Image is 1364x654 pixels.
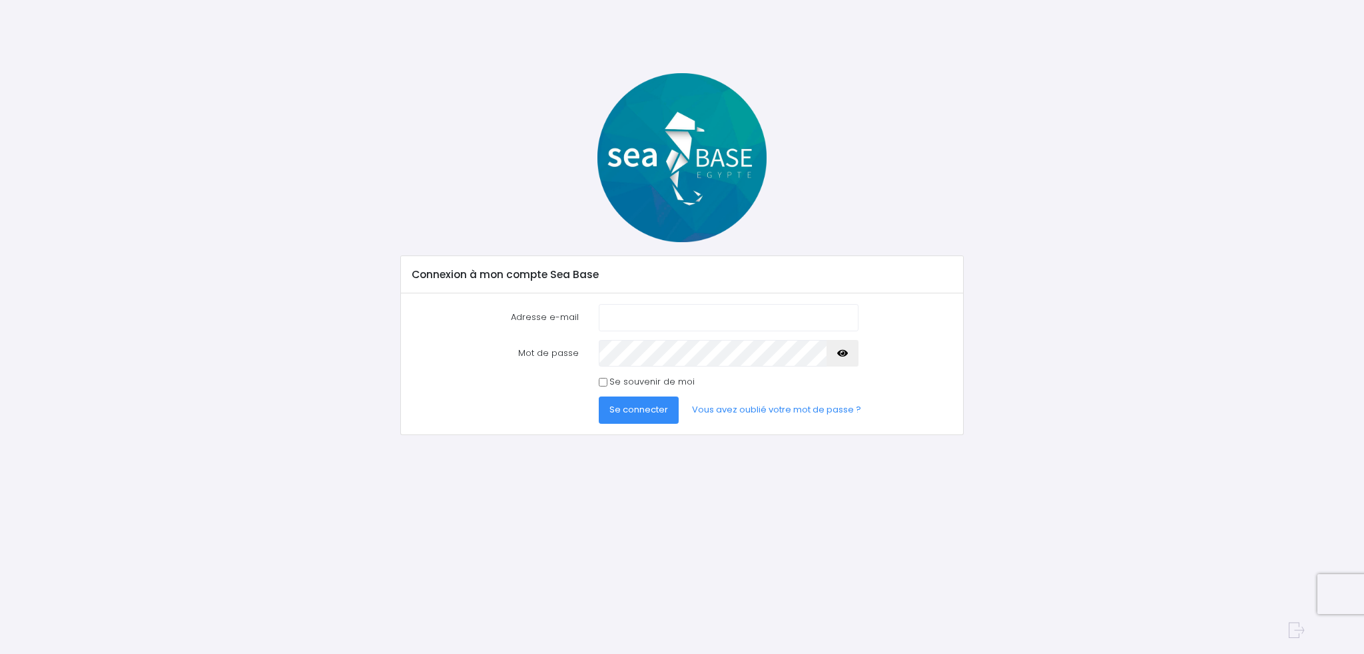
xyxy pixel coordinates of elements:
[681,397,872,423] a: Vous avez oublié votre mot de passe ?
[401,256,962,293] div: Connexion à mon compte Sea Base
[599,397,679,423] button: Se connecter
[402,304,589,331] label: Adresse e-mail
[609,403,668,416] span: Se connecter
[609,375,695,389] label: Se souvenir de moi
[402,340,589,367] label: Mot de passe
